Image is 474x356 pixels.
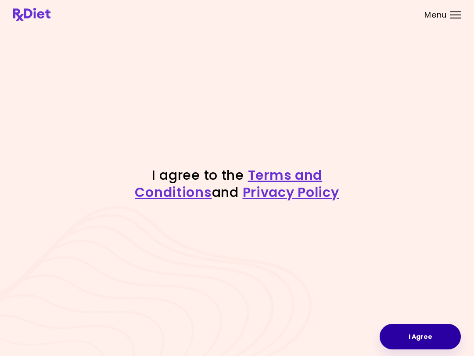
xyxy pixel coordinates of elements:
span: Menu [424,11,447,19]
a: Terms and Conditions [135,166,322,202]
img: RxDiet [13,8,50,21]
button: I Agree [380,324,461,349]
a: Privacy Policy [243,183,339,202]
h1: I agree to the and [107,167,368,201]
